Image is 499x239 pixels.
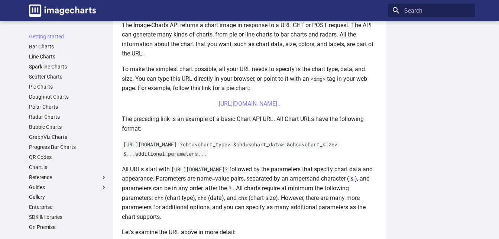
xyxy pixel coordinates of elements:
a: QR Codes [29,154,107,160]
a: Scatter Charts [29,73,107,80]
p: All URLs start with followed by the parameters that specify chart data and appearance. Parameters... [122,165,378,222]
a: Line Charts [29,53,107,60]
code: ? [227,185,233,192]
code: cht [153,195,165,201]
a: Progress Bar Charts [29,144,107,150]
img: logo [29,4,96,17]
a: Bar Charts [29,43,107,50]
a: GraphViz Charts [29,134,107,140]
a: SDK & libraries [29,214,107,220]
p: The preceding link is an example of a basic Chart API URL. All Chart URLs have the following format: [122,114,378,133]
a: Doughnut Charts [29,93,107,100]
input: Search [388,4,475,17]
a: Pie Charts [29,83,107,90]
code: [URL][DOMAIN_NAME]? [170,166,229,173]
a: [URL][DOMAIN_NAME].. [219,100,280,107]
a: Chart.js [29,164,107,171]
label: Guides [29,184,107,191]
a: Gallery [29,194,107,200]
code: chd [196,195,208,201]
code: chs [237,195,249,201]
code: <img> [309,76,327,82]
p: The Image-Charts API returns a chart image in response to a URL GET or POST request. The API can ... [122,20,378,58]
p: To make the simplest chart possible, all your URL needs to specify is the chart type, data, and s... [122,64,378,93]
a: Radar Charts [29,114,107,120]
a: Bubble Charts [29,124,107,130]
a: Polar Charts [29,103,107,110]
p: Let's examine the URL above in more detail: [122,227,378,237]
a: Getting started [29,33,107,40]
code: [URL][DOMAIN_NAME] ?cht=<chart_type> &chd=<chart_data> &chs=<chart_size> &...additional_parameter... [122,141,339,157]
a: Enterprise [29,204,107,210]
code: & [349,175,355,182]
label: Reference [29,174,107,181]
a: Image-Charts documentation [26,1,99,20]
a: Sparkline Charts [29,63,107,70]
a: On Premise [29,224,107,230]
